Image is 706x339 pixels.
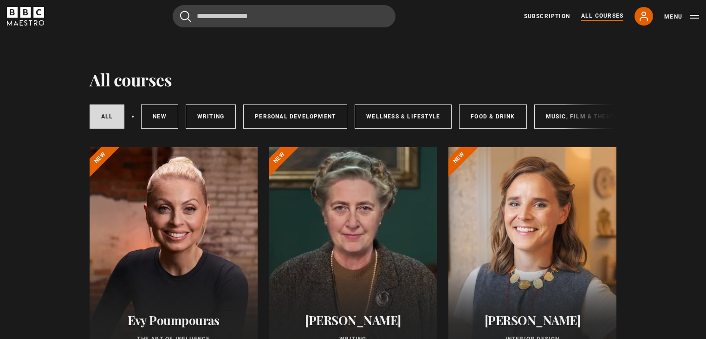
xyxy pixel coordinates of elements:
[280,313,426,327] h2: [PERSON_NAME]
[664,12,699,21] button: Toggle navigation
[173,5,395,27] input: Search
[524,12,570,20] a: Subscription
[460,313,606,327] h2: [PERSON_NAME]
[534,104,633,129] a: Music, Film & Theatre
[355,104,452,129] a: Wellness & Lifestyle
[141,104,178,129] a: New
[180,11,191,22] button: Submit the search query
[459,104,526,129] a: Food & Drink
[7,7,44,26] svg: BBC Maestro
[90,70,172,89] h1: All courses
[101,313,247,327] h2: Evy Poumpouras
[243,104,347,129] a: Personal Development
[581,12,623,21] a: All Courses
[90,104,125,129] a: All
[186,104,236,129] a: Writing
